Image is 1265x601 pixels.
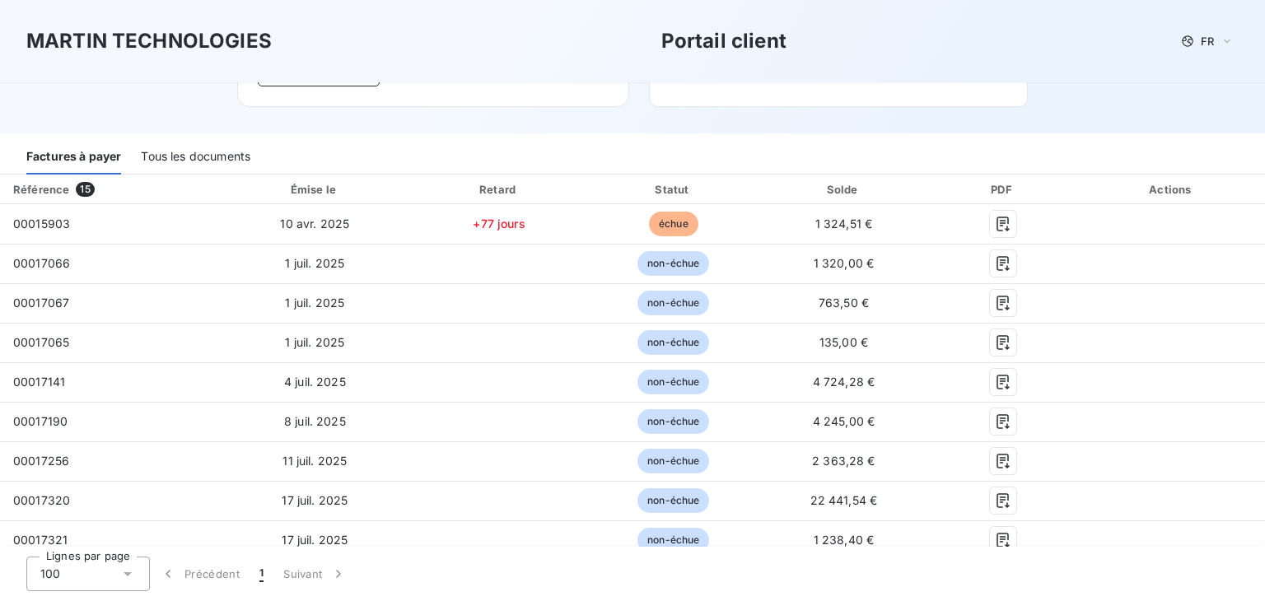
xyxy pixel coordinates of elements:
span: +77 jours [473,217,525,231]
span: 17 juil. 2025 [282,533,348,547]
h3: Portail client [661,26,787,56]
span: non-échue [637,330,709,355]
span: 1 juil. 2025 [285,256,344,270]
span: 4 724,28 € [813,375,875,389]
span: 1 juil. 2025 [285,296,344,310]
span: non-échue [637,370,709,394]
span: 17 juil. 2025 [282,493,348,507]
span: 00017190 [13,414,68,428]
div: PDF [931,181,1075,198]
span: non-échue [637,528,709,552]
span: 135,00 € [819,335,868,349]
span: 763,50 € [819,296,869,310]
span: 00017321 [13,533,68,547]
button: Suivant [273,557,357,591]
span: non-échue [637,251,709,276]
span: 1 238,40 € [814,533,875,547]
span: 00017067 [13,296,69,310]
span: non-échue [637,488,709,513]
span: 1 324,51 € [815,217,873,231]
span: 8 juil. 2025 [284,414,346,428]
span: 00017141 [13,375,65,389]
span: 00017066 [13,256,70,270]
button: Précédent [150,557,250,591]
span: 00017256 [13,454,69,468]
span: 00017320 [13,493,70,507]
div: Factures à payer [26,140,121,175]
span: non-échue [637,409,709,434]
span: échue [649,212,698,236]
div: Retard [414,181,584,198]
span: 11 juil. 2025 [282,454,347,468]
span: 1 320,00 € [814,256,875,270]
div: Tous les documents [141,140,250,175]
span: FR [1201,35,1214,48]
span: 00017065 [13,335,69,349]
span: non-échue [637,449,709,473]
span: 1 [259,566,264,582]
span: 1 juil. 2025 [285,335,344,349]
div: Référence [13,183,69,196]
button: 1 [250,557,273,591]
span: 10 avr. 2025 [280,217,349,231]
h3: MARTIN TECHNOLOGIES [26,26,272,56]
div: Statut [590,181,756,198]
span: 4 245,00 € [813,414,875,428]
div: Actions [1082,181,1262,198]
span: 100 [40,566,60,582]
span: 2 363,28 € [812,454,875,468]
span: non-échue [637,291,709,315]
span: 22 441,54 € [810,493,878,507]
div: Émise le [222,181,408,198]
span: 00015903 [13,217,70,231]
div: Solde [763,181,924,198]
span: 15 [76,182,94,197]
span: 4 juil. 2025 [284,375,346,389]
